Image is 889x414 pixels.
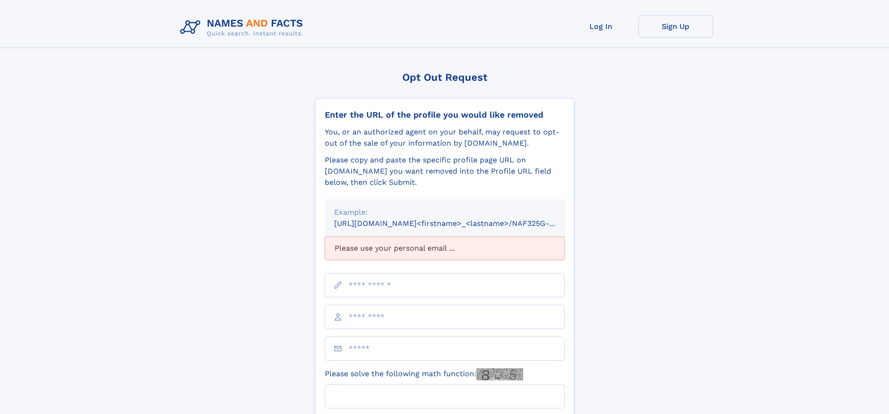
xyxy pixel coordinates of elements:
div: Enter the URL of the profile you would like removed [325,110,565,120]
a: Sign Up [638,15,713,38]
img: Logo Names and Facts [176,15,311,40]
label: Please solve the following math function: [325,368,523,380]
div: Please use your personal email ... [325,237,565,260]
div: You, or an authorized agent on your behalf, may request to opt-out of the sale of your informatio... [325,126,565,149]
div: Opt Out Request [315,71,574,83]
small: [URL][DOMAIN_NAME]<firstname>_<lastname>/NAF325G-xxxxxxxx [334,219,582,228]
div: Please copy and paste the specific profile page URL on [DOMAIN_NAME] you want removed into the Pr... [325,154,565,188]
div: Example: [334,207,555,218]
a: Log In [564,15,638,38]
